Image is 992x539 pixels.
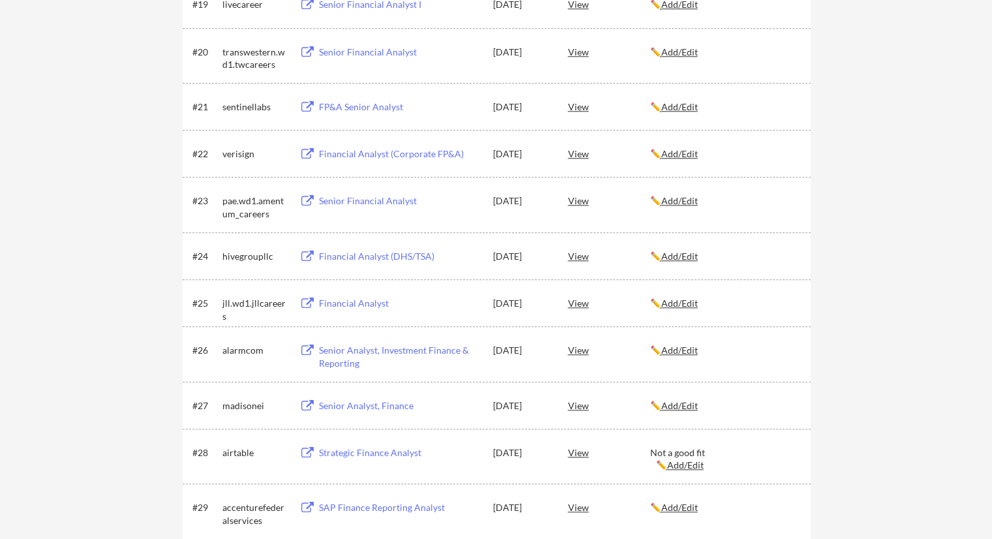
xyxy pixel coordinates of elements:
u: Add/Edit [661,400,698,411]
div: [DATE] [493,194,550,208]
div: #27 [192,399,218,412]
u: Add/Edit [661,345,698,356]
div: Senior Analyst, Investment Finance & Reporting [319,344,481,369]
div: View [568,495,650,519]
div: #23 [192,194,218,208]
div: [DATE] [493,297,550,310]
div: [DATE] [493,344,550,357]
div: View [568,142,650,165]
div: [DATE] [493,100,550,114]
div: Financial Analyst (DHS/TSA) [319,250,481,263]
div: SAP Finance Reporting Analyst [319,501,481,514]
div: View [568,95,650,118]
div: [DATE] [493,147,550,161]
div: hivegroupllc [222,250,288,263]
div: ✏️ [650,46,799,59]
div: View [568,338,650,362]
div: #28 [192,446,218,459]
div: #29 [192,501,218,514]
div: pae.wd1.amentum_careers [222,194,288,220]
div: ✏️ [650,399,799,412]
div: Senior Financial Analyst [319,194,481,208]
div: #21 [192,100,218,114]
div: accenturefederalservices [222,501,288,527]
div: ✏️ [650,147,799,161]
div: View [568,440,650,464]
div: View [568,40,650,63]
div: Financial Analyst (Corporate FP&A) [319,147,481,161]
div: Strategic Finance Analyst [319,446,481,459]
u: Add/Edit [661,298,698,309]
div: View [568,393,650,417]
div: verisign [222,147,288,161]
div: #22 [192,147,218,161]
div: [DATE] [493,399,550,412]
u: Add/Edit [661,502,698,513]
u: Add/Edit [667,459,704,470]
div: [DATE] [493,46,550,59]
div: sentinellabs [222,100,288,114]
div: Not a good fit ✏️ [650,446,799,472]
div: airtable [222,446,288,459]
div: Senior Financial Analyst [319,46,481,59]
div: [DATE] [493,446,550,459]
div: Financial Analyst [319,297,481,310]
u: Add/Edit [661,148,698,159]
div: ✏️ [650,501,799,514]
div: #24 [192,250,218,263]
div: View [568,244,650,268]
div: #26 [192,344,218,357]
div: [DATE] [493,501,550,514]
div: Senior Analyst, Finance [319,399,481,412]
u: Add/Edit [661,195,698,206]
div: ✏️ [650,100,799,114]
div: transwestern.wd1.twcareers [222,46,288,71]
div: FP&A Senior Analyst [319,100,481,114]
u: Add/Edit [661,251,698,262]
div: ✏️ [650,344,799,357]
div: alarmcom [222,344,288,357]
u: Add/Edit [661,101,698,112]
div: View [568,189,650,212]
div: #20 [192,46,218,59]
div: [DATE] [493,250,550,263]
div: View [568,291,650,315]
div: jll.wd1.jllcareers [222,297,288,322]
div: ✏️ [650,297,799,310]
div: ✏️ [650,250,799,263]
div: madisonei [222,399,288,412]
u: Add/Edit [661,46,698,57]
div: #25 [192,297,218,310]
div: ✏️ [650,194,799,208]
